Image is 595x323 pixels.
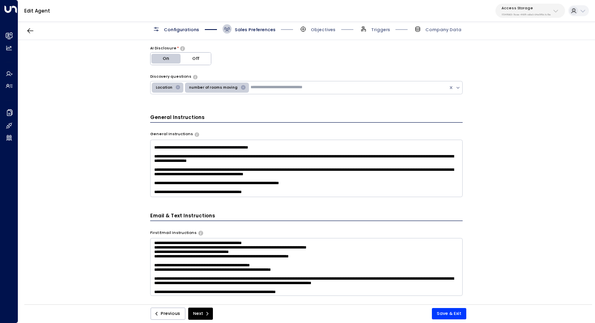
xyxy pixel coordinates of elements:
label: AI Disclosure [150,46,176,51]
button: Access Storage17248963-7bae-4f68-a6e0-04e589c1c15e [495,4,565,18]
span: Sales Preferences [235,27,276,33]
span: Company Data [425,27,461,33]
a: Edit Agent [24,7,50,14]
p: 17248963-7bae-4f68-a6e0-04e589c1c15e [501,13,551,16]
div: Platform [150,52,211,65]
div: Remove Location [174,84,183,91]
div: Remove number of rooms moving [239,84,248,91]
button: Provide any specific instructions you want the agent to follow when responding to leads. This app... [195,132,199,136]
p: Access Storage [501,6,551,11]
button: Choose whether the agent should proactively disclose its AI nature in communications or only reve... [180,46,185,50]
label: First Email Instructions [150,230,197,236]
label: Discovery questions [150,74,191,80]
h3: General Instructions [150,114,463,123]
div: number of rooms moving [187,84,239,91]
span: Configurations [164,27,199,33]
button: Previous [151,308,185,320]
button: Save & Exit [432,308,466,319]
button: Specify instructions for the agent's first email only, such as introductory content, special offe... [198,231,203,235]
div: Location [153,84,174,91]
label: General Instructions [150,132,193,137]
button: Select the types of questions the agent should use to engage leads in initial emails. These help ... [193,75,198,79]
button: Off [181,53,211,65]
span: Objectives [311,27,336,33]
h3: Email & Text Instructions [150,212,463,221]
button: On [151,53,181,65]
button: Next [188,308,213,320]
span: Triggers [371,27,390,33]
